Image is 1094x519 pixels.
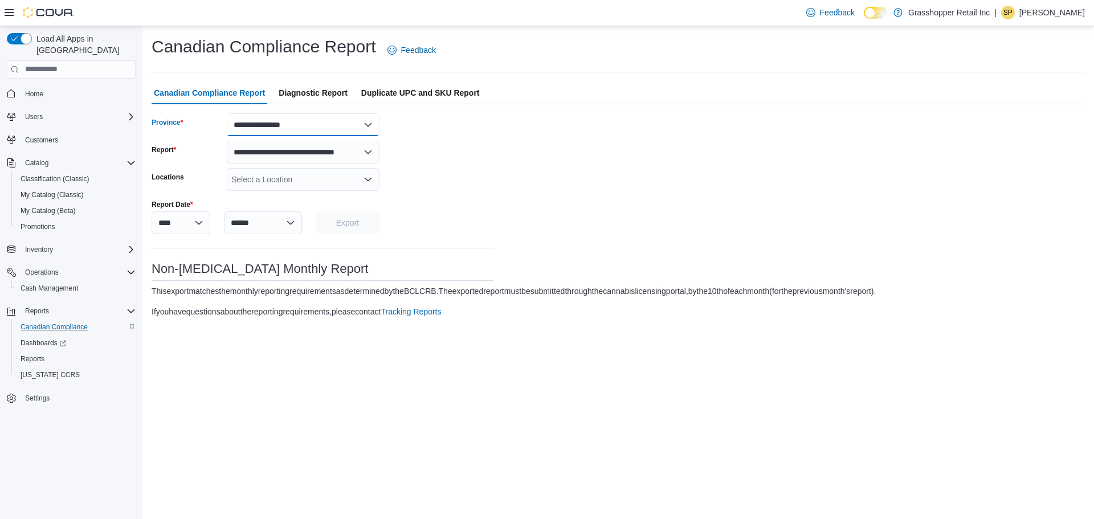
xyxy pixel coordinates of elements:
[11,367,140,383] button: [US_STATE] CCRS
[11,171,140,187] button: Classification (Classic)
[32,33,136,56] span: Load All Apps in [GEOGRAPHIC_DATA]
[1003,6,1013,19] span: SP
[21,322,88,332] span: Canadian Compliance
[21,338,66,348] span: Dashboards
[152,145,176,154] label: Report
[2,390,140,406] button: Settings
[16,204,80,218] a: My Catalog (Beta)
[2,242,140,258] button: Inventory
[383,39,440,62] a: Feedback
[21,133,63,147] a: Customers
[16,204,136,218] span: My Catalog (Beta)
[820,7,855,18] span: Feedback
[16,188,88,202] a: My Catalog (Classic)
[21,206,76,215] span: My Catalog (Beta)
[152,173,184,182] label: Locations
[21,243,58,256] button: Inventory
[16,336,71,350] a: Dashboards
[21,370,80,379] span: [US_STATE] CCRS
[21,87,136,101] span: Home
[16,320,136,334] span: Canadian Compliance
[21,133,136,147] span: Customers
[154,81,265,104] span: Canadian Compliance Report
[11,335,140,351] a: Dashboards
[1001,6,1015,19] div: Sandy Przysieny
[364,175,373,184] button: Open list of options
[25,245,53,254] span: Inventory
[16,320,92,334] a: Canadian Compliance
[21,190,84,199] span: My Catalog (Classic)
[25,307,49,316] span: Reports
[21,156,53,170] button: Catalog
[23,7,74,18] img: Cova
[21,243,136,256] span: Inventory
[401,44,436,56] span: Feedback
[152,262,493,276] h3: Non-[MEDICAL_DATA] Monthly Report
[11,203,140,219] button: My Catalog (Beta)
[16,336,136,350] span: Dashboards
[25,268,59,277] span: Operations
[16,172,94,186] a: Classification (Classic)
[802,1,859,24] a: Feedback
[21,110,47,124] button: Users
[25,158,48,167] span: Catalog
[1019,6,1085,19] p: [PERSON_NAME]
[16,188,136,202] span: My Catalog (Classic)
[21,391,136,405] span: Settings
[21,284,78,293] span: Cash Management
[381,307,441,316] a: Tracking Reports
[21,354,44,363] span: Reports
[21,110,136,124] span: Users
[16,281,136,295] span: Cash Management
[16,220,60,234] a: Promotions
[16,172,136,186] span: Classification (Classic)
[336,217,359,228] span: Export
[152,200,193,209] label: Report Date
[16,368,84,382] a: [US_STATE] CCRS
[11,319,140,335] button: Canadian Compliance
[11,219,140,235] button: Promotions
[21,265,136,279] span: Operations
[316,211,379,234] button: Export
[11,351,140,367] button: Reports
[16,352,49,366] a: Reports
[2,109,140,125] button: Users
[2,132,140,148] button: Customers
[21,87,48,101] a: Home
[864,7,888,19] input: Dark Mode
[16,281,83,295] a: Cash Management
[25,394,50,403] span: Settings
[2,264,140,280] button: Operations
[21,304,54,318] button: Reports
[21,265,63,279] button: Operations
[152,35,376,58] h1: Canadian Compliance Report
[994,6,997,19] p: |
[25,89,43,99] span: Home
[152,306,442,317] div: If you have questions about the reporting requirements, please contact
[21,222,55,231] span: Promotions
[279,81,348,104] span: Diagnostic Report
[152,285,876,297] div: This export matches the monthly reporting requirements as determined by the BC LCRB. The exported...
[25,112,43,121] span: Users
[21,156,136,170] span: Catalog
[21,391,54,405] a: Settings
[16,368,136,382] span: Washington CCRS
[21,304,136,318] span: Reports
[11,187,140,203] button: My Catalog (Classic)
[7,81,136,436] nav: Complex example
[16,220,136,234] span: Promotions
[361,81,480,104] span: Duplicate UPC and SKU Report
[2,85,140,102] button: Home
[908,6,990,19] p: Grasshopper Retail Inc
[16,352,136,366] span: Reports
[21,174,89,183] span: Classification (Classic)
[11,280,140,296] button: Cash Management
[152,118,183,127] label: Province
[2,155,140,171] button: Catalog
[25,136,58,145] span: Customers
[2,303,140,319] button: Reports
